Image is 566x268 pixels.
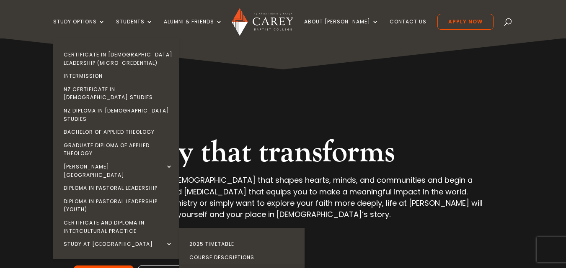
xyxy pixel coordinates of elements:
[55,83,181,104] a: NZ Certificate in [DEMOGRAPHIC_DATA] Studies
[55,125,181,139] a: Bachelor of Applied Theology
[232,8,293,36] img: Carey Baptist College
[55,160,181,181] a: [PERSON_NAME][GEOGRAPHIC_DATA]
[437,14,494,30] a: Apply Now
[181,237,307,251] a: 2025 Timetable
[74,174,492,227] p: We invite you to discover [DEMOGRAPHIC_DATA] that shapes hearts, minds, and communities and begin...
[181,251,307,264] a: Course Descriptions
[53,19,105,38] a: Study Options
[304,19,379,38] a: About [PERSON_NAME]
[55,195,181,216] a: Diploma in Pastoral Leadership (Youth)
[55,69,181,83] a: Intermission
[55,216,181,237] a: Certificate and Diploma in Intercultural Practice
[390,19,426,38] a: Contact Us
[164,19,222,38] a: Alumni & Friends
[74,134,492,174] h2: Theology that transforms
[55,104,181,125] a: NZ Diploma in [DEMOGRAPHIC_DATA] Studies
[55,48,181,69] a: Certificate in [DEMOGRAPHIC_DATA] Leadership (Micro-credential)
[55,181,181,195] a: Diploma in Pastoral Leadership
[55,237,181,251] a: Study at [GEOGRAPHIC_DATA]
[116,19,153,38] a: Students
[55,139,181,160] a: Graduate Diploma of Applied Theology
